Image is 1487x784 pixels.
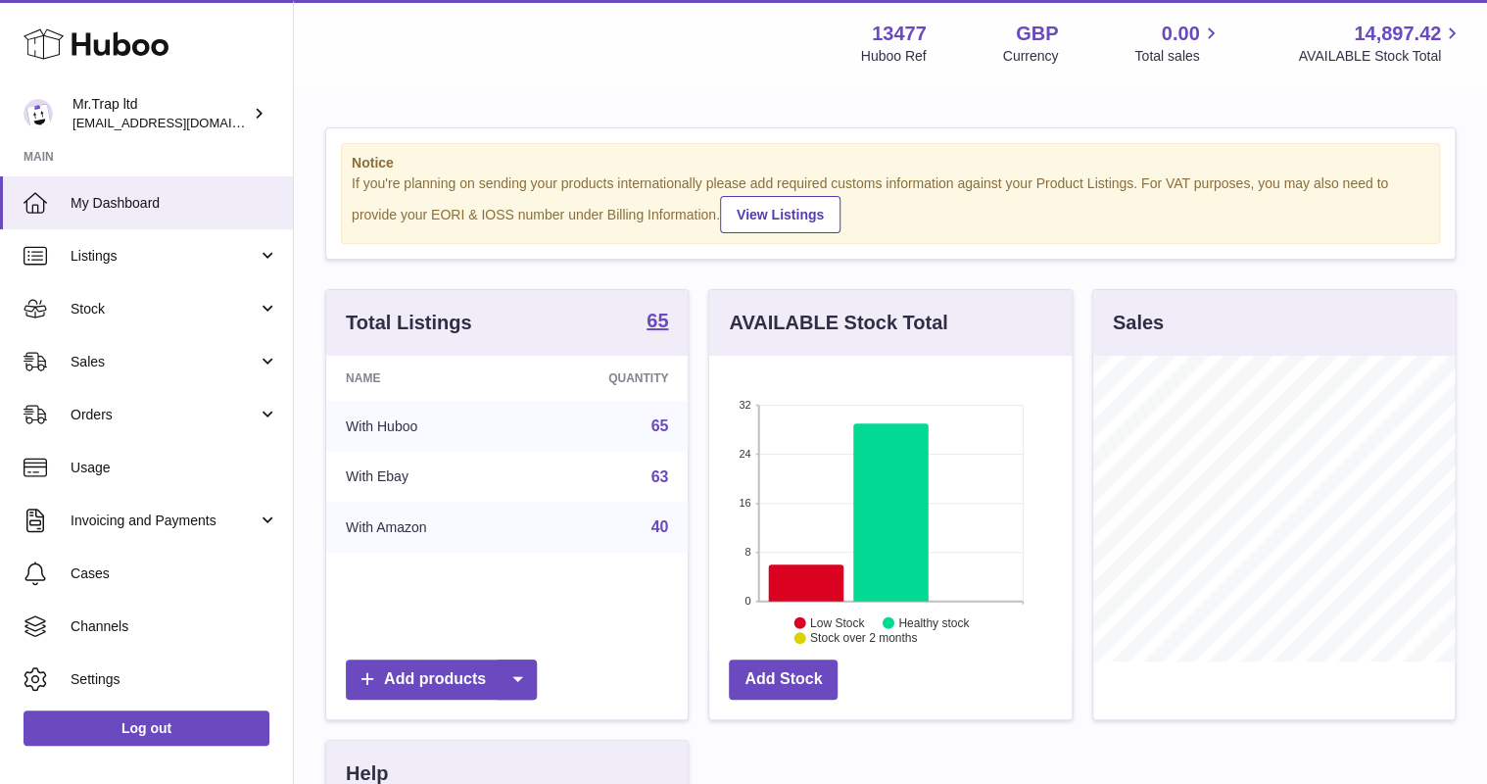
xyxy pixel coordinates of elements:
[72,95,249,132] div: Mr.Trap ltd
[810,631,917,645] text: Stock over 2 months
[24,99,53,128] img: office@grabacz.eu
[740,448,751,460] text: 24
[729,660,838,700] a: Add Stock
[71,512,258,530] span: Invoicing and Payments
[352,174,1429,233] div: If you're planning on sending your products internationally please add required customs informati...
[71,300,258,318] span: Stock
[71,406,258,424] span: Orders
[872,21,927,47] strong: 13477
[326,452,524,503] td: With Ebay
[71,564,278,583] span: Cases
[647,311,668,334] a: 65
[346,660,537,700] a: Add products
[24,710,269,746] a: Log out
[71,459,278,477] span: Usage
[71,194,278,213] span: My Dashboard
[647,311,668,330] strong: 65
[745,546,751,558] text: 8
[651,417,669,434] a: 65
[71,617,278,636] span: Channels
[524,356,688,401] th: Quantity
[1003,47,1059,66] div: Currency
[745,595,751,607] text: 0
[1298,47,1463,66] span: AVAILABLE Stock Total
[861,47,927,66] div: Huboo Ref
[326,401,524,452] td: With Huboo
[71,247,258,266] span: Listings
[1354,21,1441,47] span: 14,897.42
[72,115,288,130] span: [EMAIL_ADDRESS][DOMAIN_NAME]
[326,356,524,401] th: Name
[898,615,970,629] text: Healthy stock
[651,468,669,485] a: 63
[1162,21,1200,47] span: 0.00
[740,399,751,411] text: 32
[326,502,524,553] td: With Amazon
[1134,47,1222,66] span: Total sales
[651,518,669,535] a: 40
[346,310,472,336] h3: Total Listings
[720,196,840,233] a: View Listings
[71,670,278,689] span: Settings
[1113,310,1164,336] h3: Sales
[729,310,947,336] h3: AVAILABLE Stock Total
[1298,21,1463,66] a: 14,897.42 AVAILABLE Stock Total
[740,497,751,509] text: 16
[352,154,1429,172] strong: Notice
[71,353,258,371] span: Sales
[1134,21,1222,66] a: 0.00 Total sales
[1016,21,1058,47] strong: GBP
[810,615,865,629] text: Low Stock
